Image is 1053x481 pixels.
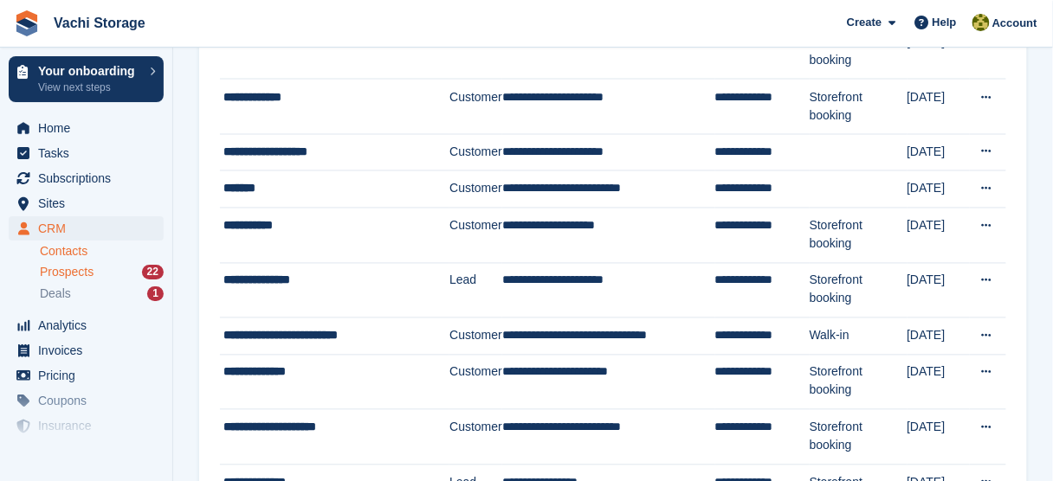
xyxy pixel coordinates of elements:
span: Help [933,14,957,31]
span: Invoices [38,338,142,362]
td: [DATE] [908,24,971,80]
td: Customer [449,355,502,410]
a: Deals 1 [40,285,164,303]
td: [DATE] [908,134,971,171]
td: [DATE] [908,410,971,465]
a: menu [9,439,164,463]
a: menu [9,363,164,388]
a: menu [9,414,164,438]
td: Customer [449,410,502,465]
td: Storefront booking [810,24,908,80]
span: Insurance [38,414,142,438]
td: Storefront booking [810,208,908,263]
span: Subscriptions [38,166,142,190]
td: Walk-in [810,318,908,356]
a: menu [9,166,164,190]
td: Customer [449,80,502,135]
p: View next steps [38,80,141,95]
td: [DATE] [908,208,971,263]
span: Home [38,116,142,140]
td: [DATE] [908,318,971,356]
td: Lead [449,24,502,80]
a: menu [9,191,164,215]
td: [DATE] [908,355,971,410]
td: Lead [449,263,502,318]
span: Tasks [38,141,142,165]
td: Customer [449,134,502,171]
img: Accounting [972,14,990,31]
td: Customer [449,318,502,356]
span: CRM [38,216,142,240]
p: Your onboarding [38,65,141,77]
a: menu [9,216,164,240]
a: Prospects 22 [40,263,164,281]
a: menu [9,388,164,413]
span: Prospects [40,264,94,280]
span: Sites [38,191,142,215]
td: [DATE] [908,263,971,318]
td: [DATE] [908,171,971,208]
a: Your onboarding View next steps [9,56,164,102]
span: Create [847,14,882,31]
a: menu [9,141,164,165]
a: menu [9,313,164,337]
div: 1 [147,286,164,301]
td: Storefront booking [810,410,908,465]
span: Account [992,15,1037,32]
td: [DATE] [908,80,971,135]
a: menu [9,338,164,362]
td: Customer [449,208,502,263]
a: Contacts [40,243,164,260]
div: 22 [142,265,164,279]
td: Storefront booking [810,355,908,410]
span: Deals [40,285,71,302]
td: Storefront booking [810,263,908,318]
td: Storefront booking [810,80,908,135]
td: Customer [449,171,502,208]
a: menu [9,116,164,140]
img: stora-icon-8386f47178a22dfd0bd8f6a31ec36ba5ce8667c1dd55bd0f319d3a0aa187defe.svg [14,10,40,36]
span: Analytics [38,313,142,337]
a: Vachi Storage [47,9,152,37]
span: Pricing [38,363,142,388]
span: Settings [38,439,142,463]
span: Coupons [38,388,142,413]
